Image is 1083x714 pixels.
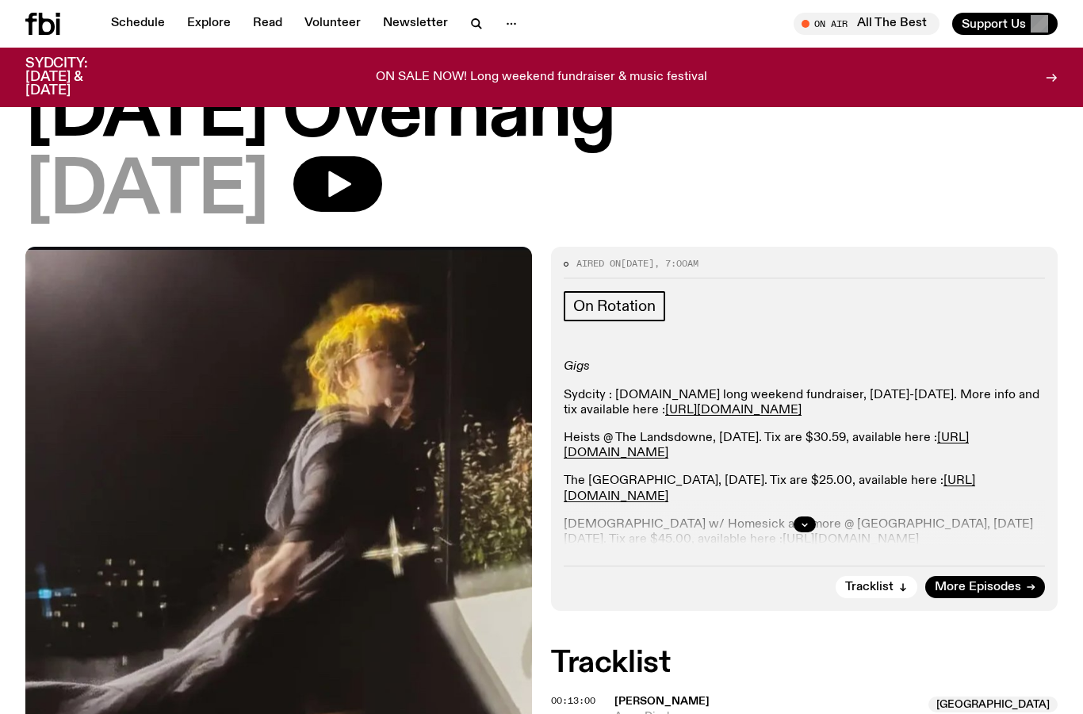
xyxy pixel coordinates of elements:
[564,431,1045,461] p: Heists @ The Landsdowne, [DATE]. Tix are $30.59, available here :
[952,13,1058,35] button: Support Us
[551,697,595,705] button: 00:13:00
[243,13,292,35] a: Read
[935,582,1021,593] span: More Episodes
[654,257,698,270] span: , 7:00am
[551,694,595,707] span: 00:13:00
[564,291,665,321] a: On Rotation
[576,257,621,270] span: Aired on
[564,388,1045,418] p: Sydcity : [DOMAIN_NAME] long weekend fundraiser, [DATE]-[DATE]. More info and tix available here :
[928,697,1058,712] span: [GEOGRAPHIC_DATA]
[962,17,1026,31] span: Support Us
[665,404,802,416] a: [URL][DOMAIN_NAME]
[25,156,268,228] span: [DATE]
[794,13,939,35] button: On AirAll The Best
[373,13,457,35] a: Newsletter
[178,13,240,35] a: Explore
[551,649,1058,678] h2: Tracklist
[564,360,590,373] em: Gigs
[925,576,1045,598] a: More Episodes
[845,582,894,593] span: Tracklist
[25,79,1058,150] h1: [DATE] Overhang
[621,257,654,270] span: [DATE]
[295,13,370,35] a: Volunteer
[614,696,710,707] span: [PERSON_NAME]
[376,71,707,85] p: ON SALE NOW! Long weekend fundraiser & music festival
[564,474,1045,504] p: The [GEOGRAPHIC_DATA], [DATE]. Tix are $25.00, available here :
[101,13,174,35] a: Schedule
[836,576,917,598] button: Tracklist
[25,57,127,98] h3: SYDCITY: [DATE] & [DATE]
[573,297,656,315] span: On Rotation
